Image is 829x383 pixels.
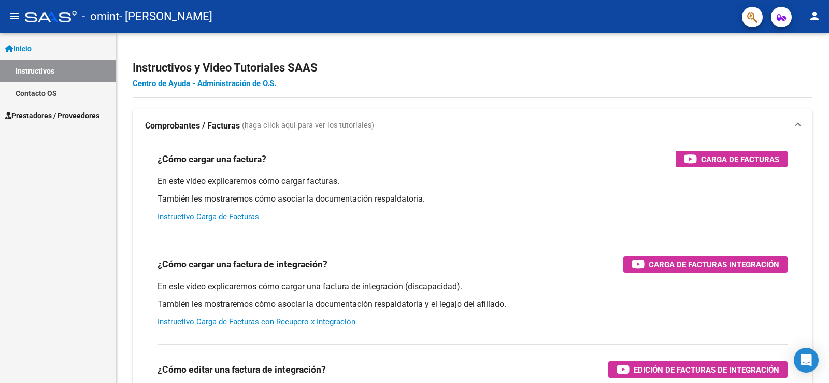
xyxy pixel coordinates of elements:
[794,348,819,373] div: Open Intercom Messenger
[158,257,327,272] h3: ¿Cómo cargar una factura de integración?
[649,258,779,271] span: Carga de Facturas Integración
[676,151,788,167] button: Carga de Facturas
[158,193,788,205] p: También les mostraremos cómo asociar la documentación respaldatoria.
[133,58,812,78] h2: Instructivos y Video Tutoriales SAAS
[158,176,788,187] p: En este video explicaremos cómo cargar facturas.
[158,152,266,166] h3: ¿Cómo cargar una factura?
[701,153,779,166] span: Carga de Facturas
[158,212,259,221] a: Instructivo Carga de Facturas
[634,363,779,376] span: Edición de Facturas de integración
[82,5,119,28] span: - omint
[145,120,240,132] strong: Comprobantes / Facturas
[119,5,212,28] span: - [PERSON_NAME]
[8,10,21,22] mat-icon: menu
[133,109,812,143] mat-expansion-panel-header: Comprobantes / Facturas (haga click aquí para ver los tutoriales)
[5,110,99,121] span: Prestadores / Proveedores
[158,362,326,377] h3: ¿Cómo editar una factura de integración?
[242,120,374,132] span: (haga click aquí para ver los tutoriales)
[608,361,788,378] button: Edición de Facturas de integración
[808,10,821,22] mat-icon: person
[5,43,32,54] span: Inicio
[158,281,788,292] p: En este video explicaremos cómo cargar una factura de integración (discapacidad).
[158,317,355,327] a: Instructivo Carga de Facturas con Recupero x Integración
[158,299,788,310] p: También les mostraremos cómo asociar la documentación respaldatoria y el legajo del afiliado.
[133,79,276,88] a: Centro de Ayuda - Administración de O.S.
[623,256,788,273] button: Carga de Facturas Integración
